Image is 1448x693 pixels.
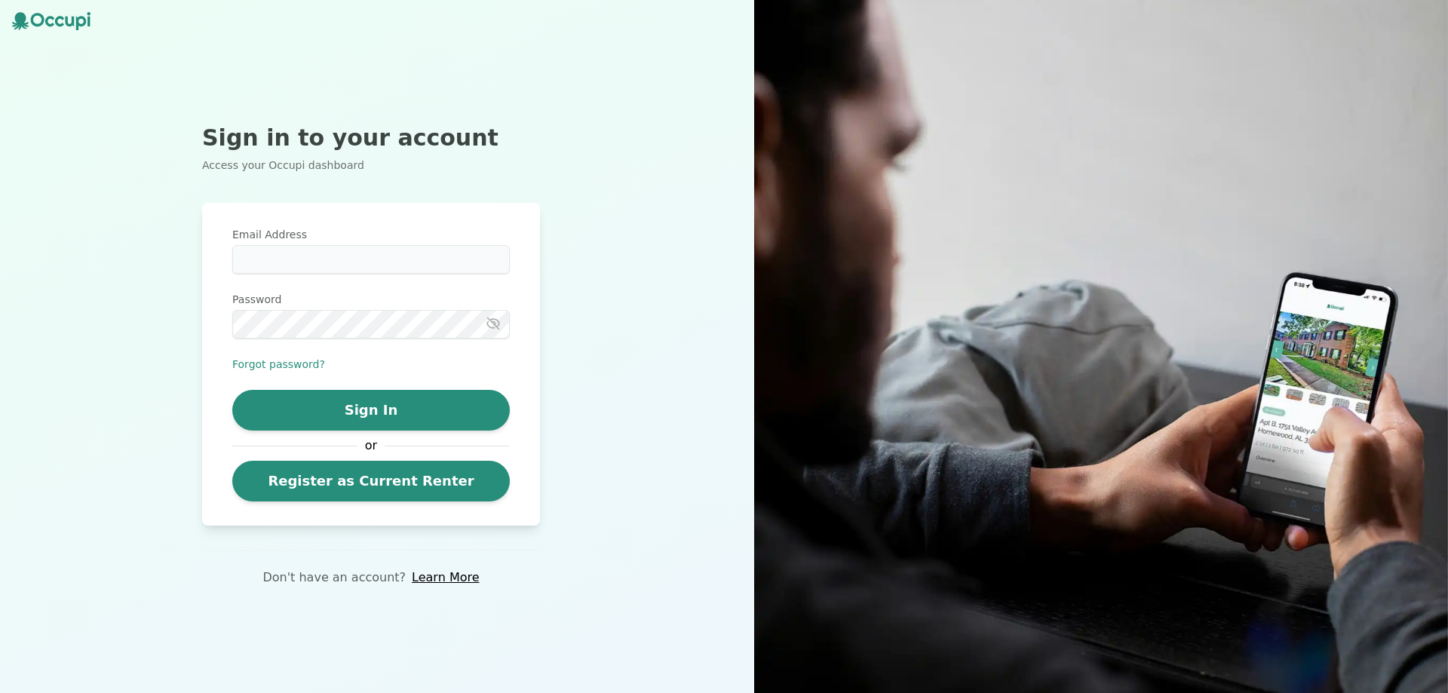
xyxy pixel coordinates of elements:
span: or [357,437,385,455]
label: Email Address [232,227,510,242]
a: Register as Current Renter [232,461,510,501]
label: Password [232,292,510,307]
p: Don't have an account? [262,569,406,587]
button: Sign In [232,390,510,431]
p: Access your Occupi dashboard [202,158,540,173]
a: Learn More [412,569,479,587]
button: Forgot password? [232,357,325,372]
h2: Sign in to your account [202,124,540,152]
